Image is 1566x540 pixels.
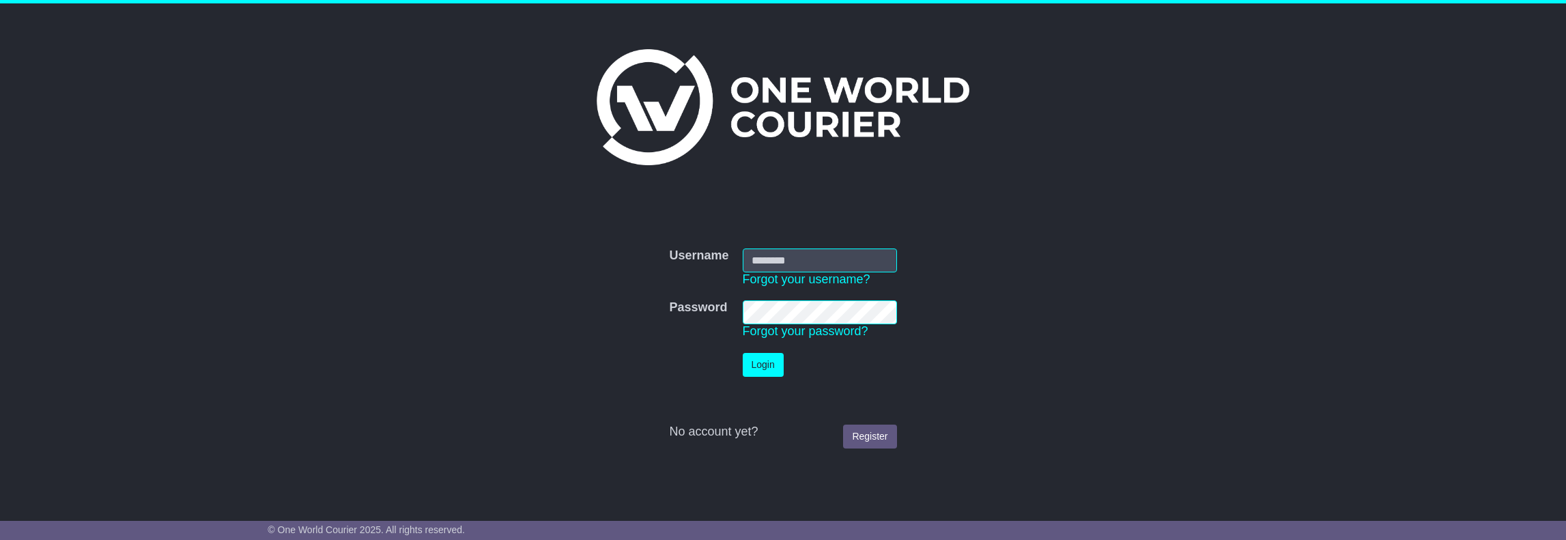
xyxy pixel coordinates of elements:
[843,425,896,449] a: Register
[669,425,896,440] div: No account yet?
[669,300,727,315] label: Password
[743,353,784,377] button: Login
[597,49,969,165] img: One World
[669,248,728,264] label: Username
[743,272,870,286] a: Forgot your username?
[743,324,868,338] a: Forgot your password?
[268,524,465,535] span: © One World Courier 2025. All rights reserved.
